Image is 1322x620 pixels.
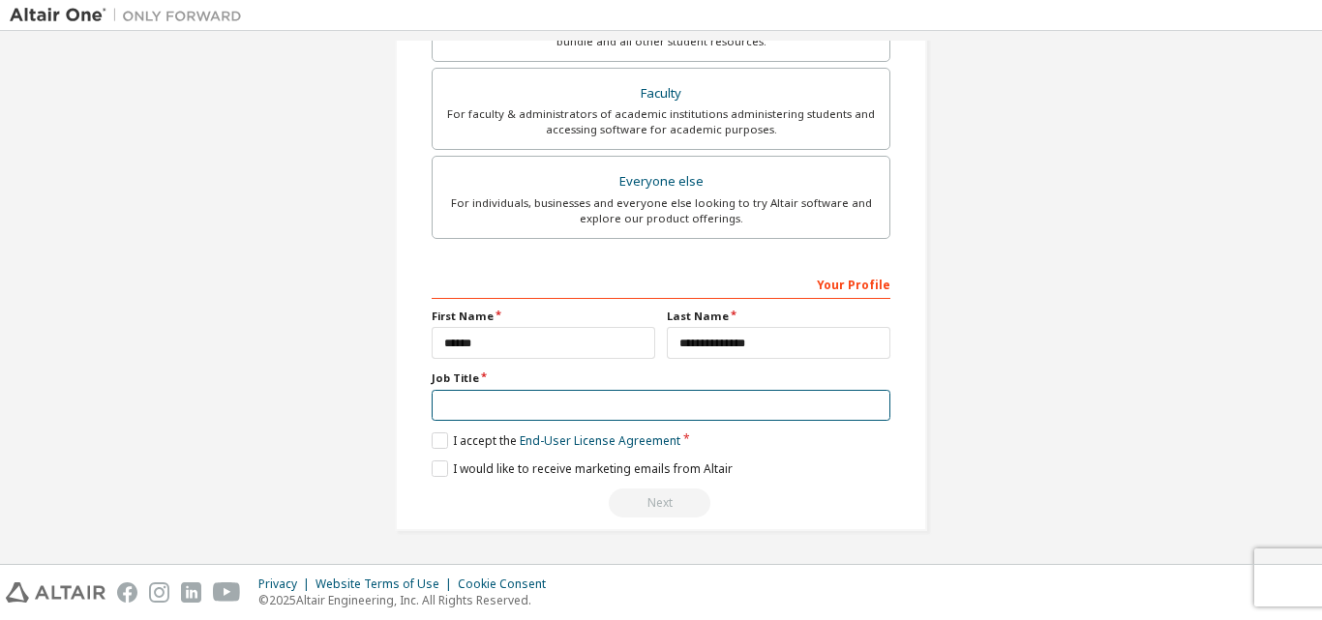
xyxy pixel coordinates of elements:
[520,432,680,449] a: End-User License Agreement
[149,582,169,603] img: instagram.svg
[458,576,557,592] div: Cookie Consent
[181,582,201,603] img: linkedin.svg
[6,582,105,603] img: altair_logo.svg
[432,488,890,517] div: Read and acccept EULA to continue
[432,309,655,324] label: First Name
[10,6,252,25] img: Altair One
[258,592,557,608] p: © 2025 Altair Engineering, Inc. All Rights Reserved.
[444,80,878,107] div: Faculty
[444,168,878,195] div: Everyone else
[432,370,890,386] label: Job Title
[667,309,890,324] label: Last Name
[432,268,890,299] div: Your Profile
[444,106,878,137] div: For faculty & administrators of academic institutions administering students and accessing softwa...
[432,432,680,449] label: I accept the
[432,460,733,477] label: I would like to receive marketing emails from Altair
[315,576,458,592] div: Website Terms of Use
[213,582,241,603] img: youtube.svg
[444,195,878,226] div: For individuals, businesses and everyone else looking to try Altair software and explore our prod...
[258,576,315,592] div: Privacy
[117,582,137,603] img: facebook.svg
